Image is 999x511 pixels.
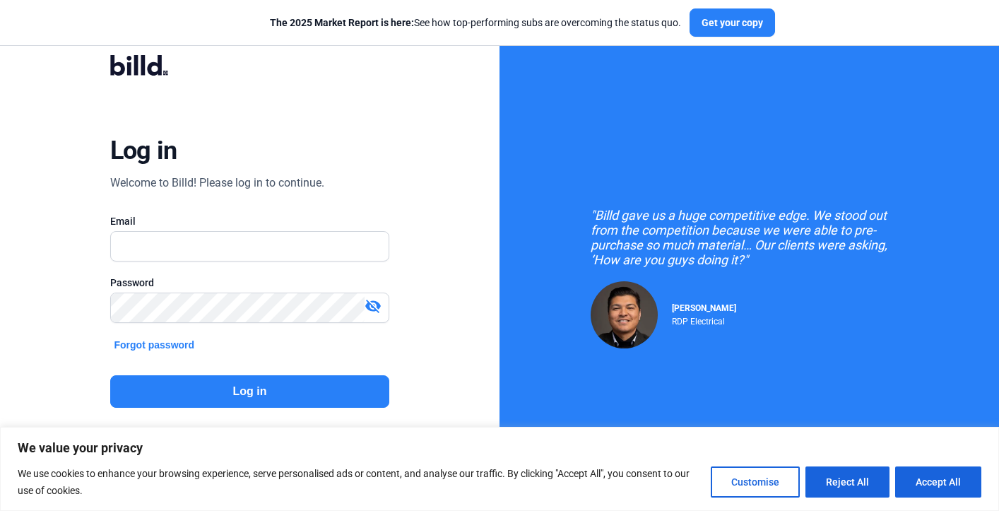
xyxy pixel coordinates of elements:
[805,466,889,498] button: Reject All
[672,313,736,327] div: RDP Electrical
[895,466,981,498] button: Accept All
[18,465,700,499] p: We use cookies to enhance your browsing experience, serve personalised ads or content, and analys...
[365,298,382,315] mat-icon: visibility_off
[591,281,658,348] img: Raul Pacheco
[110,375,390,408] button: Log in
[18,440,981,457] p: We value your privacy
[711,466,800,498] button: Customise
[591,208,909,267] div: "Billd gave us a huge competitive edge. We stood out from the competition because we were able to...
[110,276,390,290] div: Password
[110,135,177,166] div: Log in
[690,8,775,37] button: Get your copy
[110,337,199,353] button: Forgot password
[270,17,414,28] span: The 2025 Market Report is here:
[672,303,736,313] span: [PERSON_NAME]
[110,175,324,192] div: Welcome to Billd! Please log in to continue.
[110,214,390,228] div: Email
[270,16,681,30] div: See how top-performing subs are overcoming the status quo.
